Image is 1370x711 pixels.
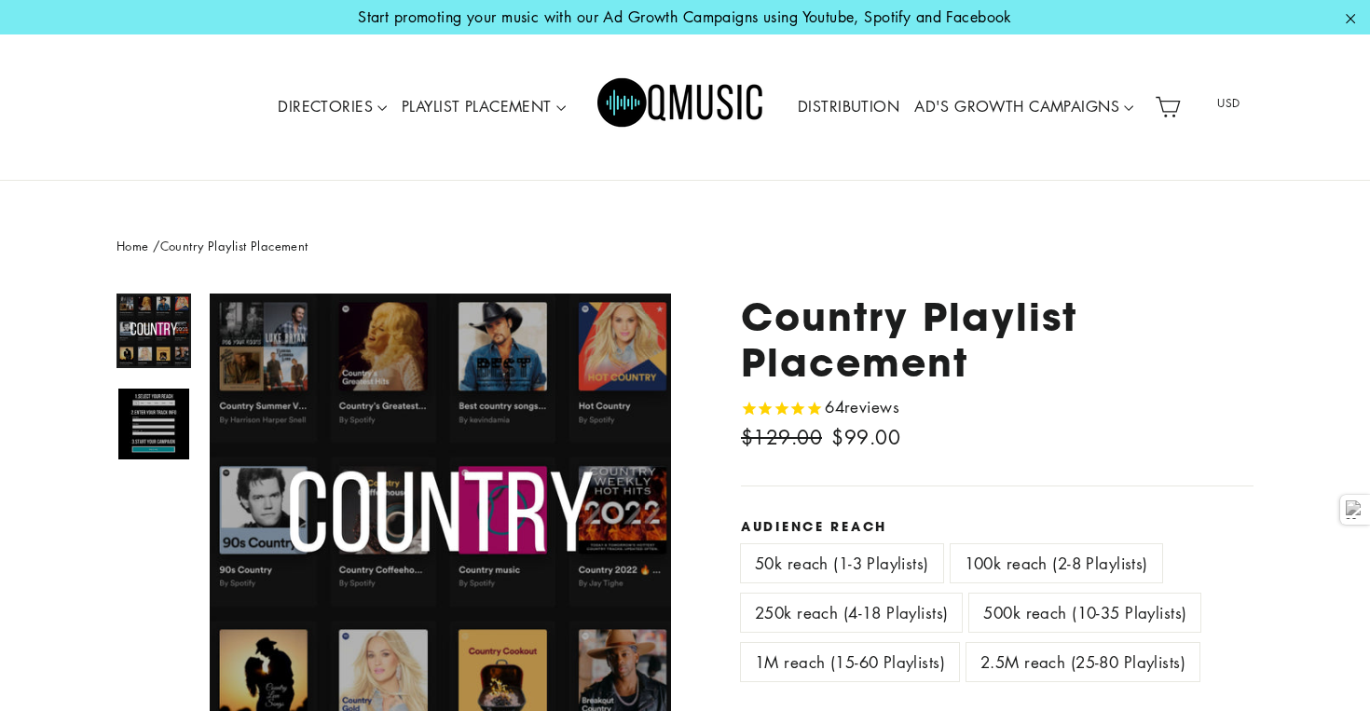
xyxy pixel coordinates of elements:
a: AD'S GROWTH CAMPAIGNS [907,86,1141,129]
span: 64 reviews [825,396,899,417]
img: Q Music Promotions [597,65,765,149]
a: DIRECTORIES [270,86,394,129]
label: 100k reach (2-8 Playlists) [951,544,1162,582]
label: 2.5M reach (25-80 Playlists) [966,643,1199,681]
label: 500k reach (10-35 Playlists) [969,594,1200,632]
span: / [153,237,159,254]
label: 1M reach (15-60 Playlists) [741,643,959,681]
span: USD [1194,89,1265,117]
a: Home [116,237,149,254]
label: 250k reach (4-18 Playlists) [741,594,962,632]
img: Country Playlist Placement [118,389,189,459]
h1: Country Playlist Placement [741,294,1254,385]
span: Rated 4.8 out of 5 stars 64 reviews [741,394,899,421]
label: 50k reach (1-3 Playlists) [741,544,943,582]
span: $99.00 [831,424,900,450]
label: Audience Reach [741,519,1254,534]
a: PLAYLIST PLACEMENT [394,86,573,129]
div: Primary [216,53,1148,162]
nav: breadcrumbs [116,237,1254,256]
span: $129.00 [741,424,822,450]
a: DISTRIBUTION [790,86,907,129]
span: reviews [844,396,899,417]
img: Country Playlist Placement [118,295,189,366]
